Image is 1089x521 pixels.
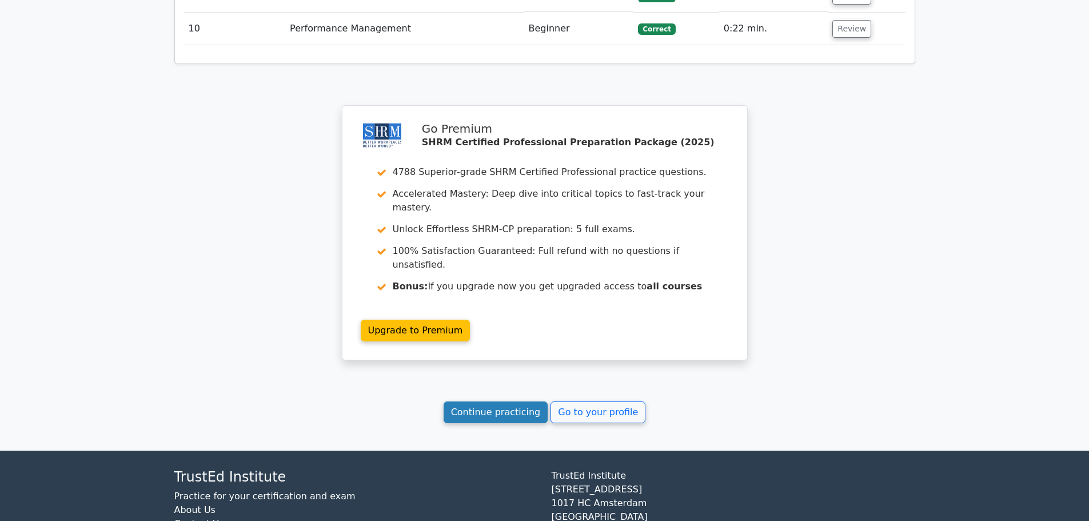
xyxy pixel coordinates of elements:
[361,320,470,341] a: Upgrade to Premium
[551,401,645,423] a: Go to your profile
[285,13,524,45] td: Performance Management
[638,23,675,35] span: Correct
[174,469,538,486] h4: TrustEd Institute
[832,20,871,38] button: Review
[174,504,216,515] a: About Us
[174,491,356,502] a: Practice for your certification and exam
[719,13,828,45] td: 0:22 min.
[444,401,548,423] a: Continue practicing
[184,13,286,45] td: 10
[524,13,634,45] td: Beginner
